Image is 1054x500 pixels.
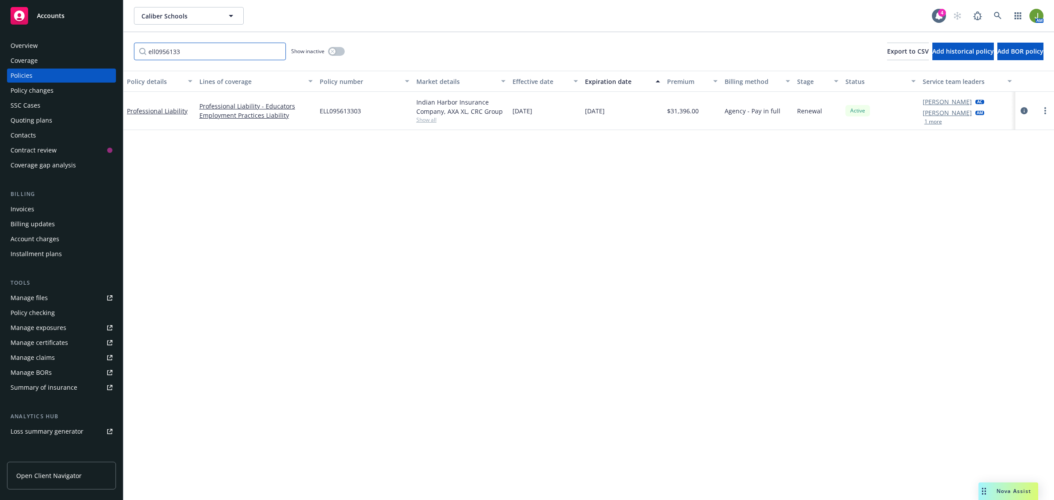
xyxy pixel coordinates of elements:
[320,106,361,116] span: ELL095613303
[996,487,1031,495] span: Nova Assist
[1040,105,1050,116] a: more
[664,71,722,92] button: Premium
[932,47,994,55] span: Add historical policy
[134,43,286,60] input: Filter by keyword...
[199,77,303,86] div: Lines of coverage
[949,7,966,25] a: Start snowing
[196,71,316,92] button: Lines of coverage
[932,43,994,60] button: Add historical policy
[7,69,116,83] a: Policies
[585,106,605,116] span: [DATE]
[11,113,52,127] div: Quoting plans
[7,202,116,216] a: Invoices
[7,366,116,380] a: Manage BORs
[978,482,989,500] div: Drag to move
[127,107,188,115] a: Professional Liability
[794,71,842,92] button: Stage
[416,116,506,123] span: Show all
[320,77,400,86] div: Policy number
[11,321,66,335] div: Manage exposures
[7,217,116,231] a: Billing updates
[513,77,568,86] div: Effective date
[199,111,313,120] a: Employment Practices Liability
[725,106,780,116] span: Agency - Pay in full
[7,83,116,98] a: Policy changes
[11,202,34,216] div: Invoices
[797,77,829,86] div: Stage
[7,128,116,142] a: Contacts
[11,39,38,53] div: Overview
[581,71,664,92] button: Expiration date
[7,351,116,365] a: Manage claims
[585,77,650,86] div: Expiration date
[7,54,116,68] a: Coverage
[997,43,1043,60] button: Add BOR policy
[11,83,54,98] div: Policy changes
[938,9,946,17] div: 4
[7,380,116,395] a: Summary of insurance
[416,98,506,116] div: Indian Harbor Insurance Company, AXA XL, CRC Group
[1019,105,1029,116] a: circleInformation
[989,7,1007,25] a: Search
[11,217,55,231] div: Billing updates
[11,128,36,142] div: Contacts
[11,351,55,365] div: Manage claims
[919,71,1016,92] button: Service team leaders
[7,412,116,421] div: Analytics hub
[11,98,40,112] div: SSC Cases
[37,12,65,19] span: Accounts
[11,366,52,380] div: Manage BORs
[416,77,496,86] div: Market details
[316,71,413,92] button: Policy number
[11,336,68,350] div: Manage certificates
[923,77,1003,86] div: Service team leaders
[667,106,699,116] span: $31,396.00
[721,71,794,92] button: Billing method
[7,143,116,157] a: Contract review
[7,4,116,28] a: Accounts
[127,77,183,86] div: Policy details
[11,143,57,157] div: Contract review
[7,321,116,335] a: Manage exposures
[199,101,313,111] a: Professional Liability - Educators
[11,306,55,320] div: Policy checking
[923,97,972,106] a: [PERSON_NAME]
[7,98,116,112] a: SSC Cases
[887,47,929,55] span: Export to CSV
[797,106,822,116] span: Renewal
[11,380,77,395] div: Summary of insurance
[887,43,929,60] button: Export to CSV
[11,54,38,68] div: Coverage
[7,279,116,287] div: Tools
[969,7,986,25] a: Report a Bug
[509,71,581,92] button: Effective date
[7,39,116,53] a: Overview
[842,71,919,92] button: Status
[7,336,116,350] a: Manage certificates
[7,232,116,246] a: Account charges
[7,190,116,199] div: Billing
[924,119,942,124] button: 1 more
[11,158,76,172] div: Coverage gap analysis
[7,158,116,172] a: Coverage gap analysis
[1029,9,1043,23] img: photo
[725,77,780,86] div: Billing method
[845,77,906,86] div: Status
[513,106,532,116] span: [DATE]
[1009,7,1027,25] a: Switch app
[11,247,62,261] div: Installment plans
[413,71,509,92] button: Market details
[7,306,116,320] a: Policy checking
[923,108,972,117] a: [PERSON_NAME]
[849,107,866,115] span: Active
[141,11,217,21] span: Caliber Schools
[7,291,116,305] a: Manage files
[291,47,325,55] span: Show inactive
[123,71,196,92] button: Policy details
[7,247,116,261] a: Installment plans
[16,471,82,480] span: Open Client Navigator
[978,482,1038,500] button: Nova Assist
[11,232,59,246] div: Account charges
[997,47,1043,55] span: Add BOR policy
